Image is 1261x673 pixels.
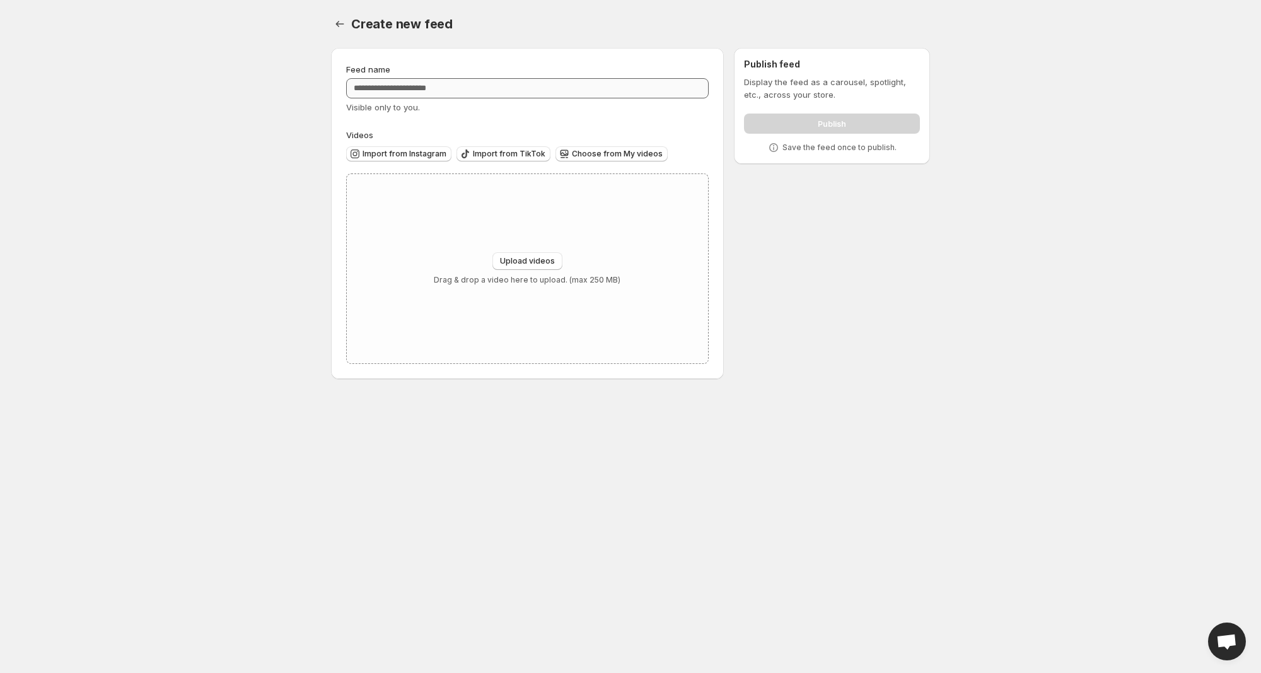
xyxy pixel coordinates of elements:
h2: Publish feed [744,58,920,71]
p: Display the feed as a carousel, spotlight, etc., across your store. [744,76,920,101]
span: Visible only to you. [346,102,420,112]
span: Feed name [346,64,390,74]
button: Import from Instagram [346,146,451,161]
span: Import from TikTok [473,149,545,159]
span: Videos [346,130,373,140]
p: Save the feed once to publish. [782,143,897,153]
p: Drag & drop a video here to upload. (max 250 MB) [434,275,620,285]
button: Upload videos [492,252,562,270]
div: Open chat [1208,623,1246,660]
span: Upload videos [500,256,555,266]
span: Choose from My videos [572,149,663,159]
button: Settings [331,15,349,33]
span: Create new feed [351,16,453,32]
button: Import from TikTok [456,146,550,161]
button: Choose from My videos [555,146,668,161]
span: Import from Instagram [363,149,446,159]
